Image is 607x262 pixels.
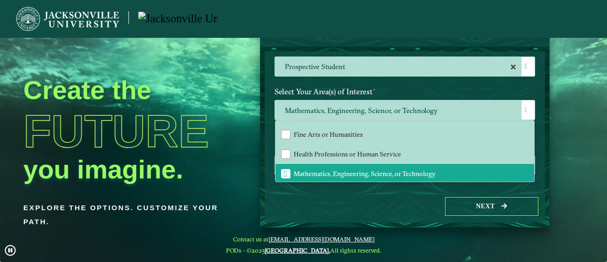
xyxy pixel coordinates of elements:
[268,235,374,243] a: [EMAIL_ADDRESS][DOMAIN_NAME]
[445,197,538,216] button: Next
[275,57,535,77] label: Prospective Student
[373,86,376,93] sup: ⋆
[275,164,534,184] li: Mathematics, Engineering, Science, or Technology
[265,247,330,254] a: [GEOGRAPHIC_DATA].
[23,201,238,229] p: Explore the options. Customize your path.
[294,170,436,178] span: Mathematics, Engineering, Science, or Technology
[226,235,381,243] span: Contact us at
[275,125,534,144] li: Fine Arts or Humanities
[275,155,535,175] input: Enter your email
[268,83,542,100] label: Select Your Area(s) of Interest
[294,150,401,158] span: Health Professions or Human Service
[294,130,363,139] span: Fine Arts or Humanities
[268,138,542,155] label: Enter your email below to receive a summary of the POD that you create.
[275,121,278,128] sup: ⋆
[226,247,381,254] span: PODs - ©2025 All rights reserved.
[23,75,238,105] h2: Create the
[275,144,534,164] li: Health Professions or Human Service
[23,154,238,184] h2: you imagine.
[275,100,535,120] span: Mathematics, Engineering, Science, or Technology
[138,12,218,26] img: Jacksonville University logo
[16,7,119,31] img: Jacksonville University logo
[275,123,535,132] p: Maximum 2 selections are allowed
[23,108,238,154] h1: Future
